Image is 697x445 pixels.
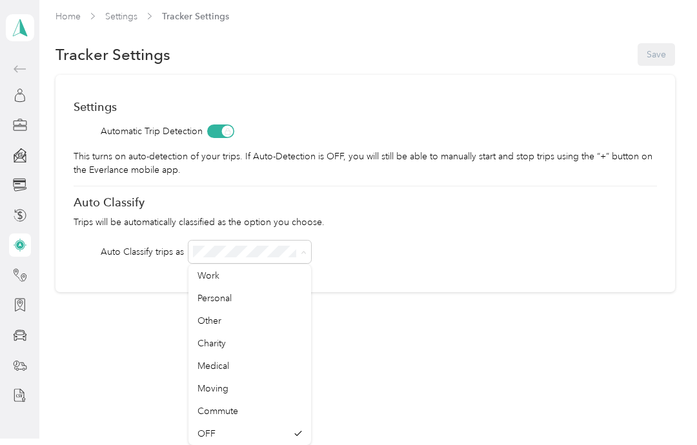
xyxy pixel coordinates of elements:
[74,195,657,209] div: Auto Classify
[101,124,203,138] span: Automatic Trip Detection
[56,11,81,22] a: Home
[162,10,229,23] span: Tracker Settings
[56,48,170,61] h1: Tracker Settings
[197,315,221,326] span: Other
[197,270,219,281] span: Work
[197,383,228,394] span: Moving
[197,361,229,371] span: Medical
[625,373,697,445] iframe: Everlance-gr Chat Button Frame
[74,215,657,229] p: Trips will be automatically classified as the option you choose.
[105,11,137,22] a: Settings
[197,338,226,349] span: Charity
[197,428,216,439] span: OFF
[74,100,657,114] div: Settings
[197,406,238,417] span: Commute
[74,150,657,177] p: This turns on auto-detection of your trips. If Auto-Detection is OFF, you will still be able to m...
[197,293,232,304] span: Personal
[101,245,184,259] div: Auto Classify trips as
